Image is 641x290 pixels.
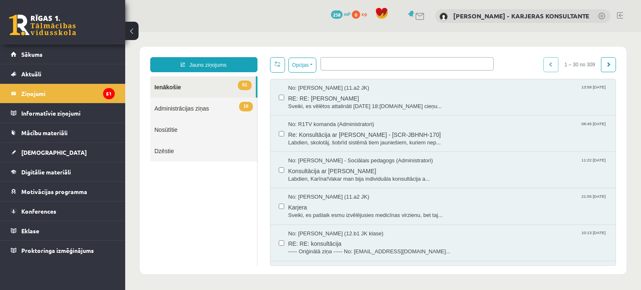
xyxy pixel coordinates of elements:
span: 08:45 [DATE] [454,88,482,95]
span: Karjera [163,169,482,179]
span: No: [PERSON_NAME] (11.a2 JK) [163,52,244,60]
a: Nosūtītie [25,87,132,108]
span: Labdien, Karīna!Vakar man bija individuāla konsultācija a... [163,143,482,151]
span: Konferences [21,207,56,215]
a: 51Ienākošie [25,44,131,66]
span: Re: Konsultācija ar [PERSON_NAME] - [SCR-JBHNH-170] [163,96,482,107]
span: RE: RE: [PERSON_NAME] [163,60,482,71]
span: Motivācijas programma [21,188,87,195]
span: Labdien, skolotāj, šobrīd sistēmā tiem jauniešiem, kuriem nep... [163,107,482,115]
span: Sveiki, es pašlaik esmu izvēlējusies medicīnas virzienu, bet taj... [163,179,482,187]
a: Proktoringa izmēģinājums [11,241,115,260]
span: 0 [352,10,360,19]
a: 258 mP [331,10,351,17]
span: xp [361,10,367,17]
a: Dzēstie [25,108,132,129]
a: No: [PERSON_NAME] - Sociālais pedagogs (Administratori) 11:22 [DATE] Konsultācija ar [PERSON_NAME... [163,125,482,151]
legend: Ziņojumi [21,84,115,103]
span: Mācību materiāli [21,129,68,136]
a: No: R1TV komanda (Administratori) 08:45 [DATE] Re: Konsultācija ar [PERSON_NAME] - [SCR-JBHNH-170... [163,88,482,114]
span: RE: RE: konsultācija [163,205,482,216]
a: Informatīvie ziņojumi [11,103,115,123]
span: 16 [114,70,127,79]
span: No: R1TV komanda (Administratori) [163,88,249,96]
button: Opcijas [163,25,191,40]
span: No: [PERSON_NAME] (12.b1 JK klase) [163,198,258,206]
span: 11:22 [DATE] [454,125,482,131]
span: 258 [331,10,343,19]
span: 1 – 30 no 309 [433,25,476,40]
span: 21:55 [DATE] [454,161,482,167]
a: Mācību materiāli [11,123,115,142]
a: 16Administrācijas ziņas [25,66,132,87]
a: Ziņojumi51 [11,84,115,103]
span: 13:58 [DATE] [454,52,482,58]
legend: Informatīvie ziņojumi [21,103,115,123]
span: ----- Oriģinālā ziņa ----- No: [EMAIL_ADDRESS][DOMAIN_NAME]... [163,216,482,224]
a: [PERSON_NAME] - KARJERAS KONSULTANTE [453,12,589,20]
a: No: [PERSON_NAME] (11.a2 JK) 13:58 [DATE] RE: RE: [PERSON_NAME] Sveiki, es vēlētos attalināti [DA... [163,52,482,78]
span: Eklase [21,227,39,235]
span: mP [344,10,351,17]
span: Proktoringa izmēģinājums [21,247,94,254]
span: Konsultācija ar [PERSON_NAME] [163,133,482,143]
span: Aktuāli [21,70,41,78]
a: Digitālie materiāli [11,162,115,182]
a: 0 xp [352,10,371,17]
a: Aktuāli [11,64,115,83]
span: Sveiki, es vēlētos attalināti [DATE] 18:[DOMAIN_NAME] cieņu... [163,71,482,78]
span: Digitālie materiāli [21,168,71,176]
span: [DEMOGRAPHIC_DATA] [21,149,87,156]
span: No: [PERSON_NAME] - Sociālais pedagogs (Administratori) [163,125,308,133]
a: Motivācijas programma [11,182,115,201]
img: Karīna Saveļjeva - KARJERAS KONSULTANTE [439,13,448,21]
a: No: [PERSON_NAME] (12.b1 JK klase) 10:13 [DATE] RE: RE: konsultācija ----- Oriģinālā ziņa ----- N... [163,198,482,224]
span: 10:13 [DATE] [454,198,482,204]
a: Jauns ziņojums [25,25,132,40]
a: Konferences [11,202,115,221]
span: Sākums [21,50,43,58]
a: [DEMOGRAPHIC_DATA] [11,143,115,162]
a: Rīgas 1. Tālmācības vidusskola [9,15,76,35]
a: Eklase [11,221,115,240]
a: No: [PERSON_NAME] (11.a2 JK) 21:55 [DATE] Karjera Sveiki, es pašlaik esmu izvēlējusies medicīnas ... [163,161,482,187]
span: 51 [113,48,126,58]
i: 51 [103,88,115,99]
span: No: [PERSON_NAME] (11.a2 JK) [163,161,244,169]
a: Sākums [11,45,115,64]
